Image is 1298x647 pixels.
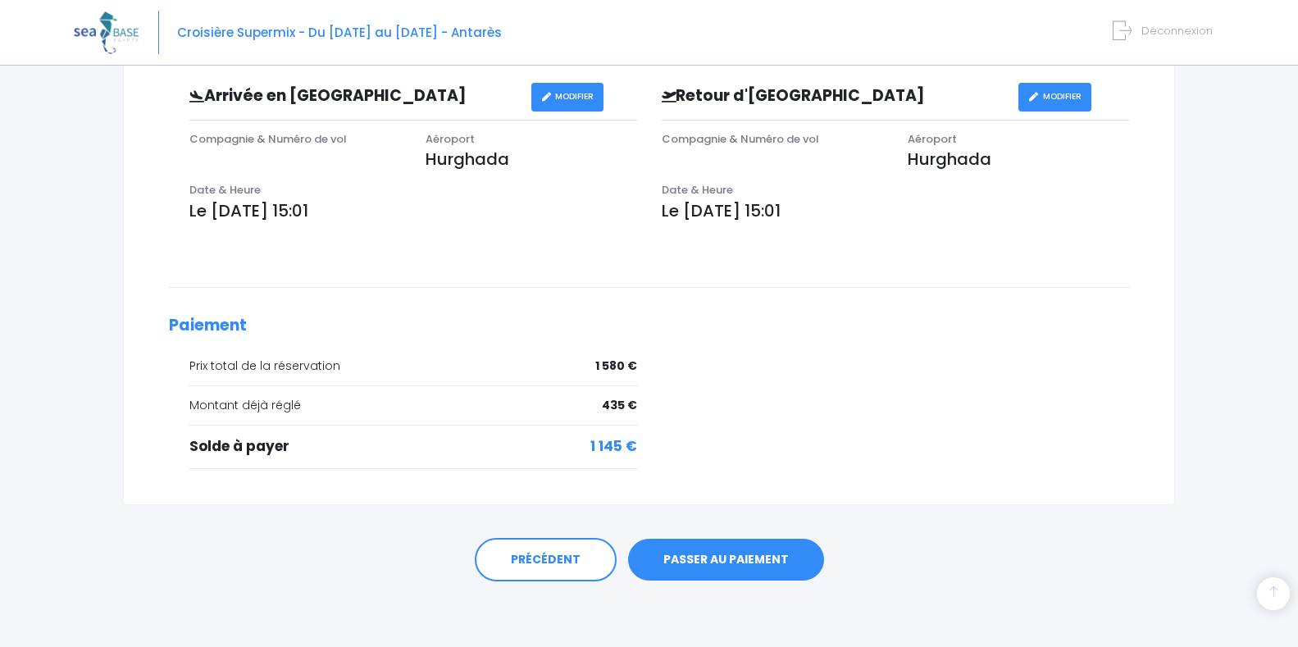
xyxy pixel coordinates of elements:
[475,538,617,582] a: PRÉCÉDENT
[649,87,1018,106] h3: Retour d'[GEOGRAPHIC_DATA]
[189,182,261,198] span: Date & Heure
[908,147,1129,171] p: Hurghada
[602,397,637,414] span: 435 €
[628,539,824,581] a: PASSER AU PAIEMENT
[595,358,637,375] span: 1 580 €
[662,182,733,198] span: Date & Heure
[189,358,637,375] div: Prix total de la réservation
[189,131,347,147] span: Compagnie & Numéro de vol
[908,131,957,147] span: Aéroport
[426,147,637,171] p: Hurghada
[189,198,637,223] p: Le [DATE] 15:01
[531,83,604,112] a: MODIFIER
[189,436,637,458] div: Solde à payer
[590,436,637,458] span: 1 145 €
[662,198,1130,223] p: Le [DATE] 15:01
[189,397,637,414] div: Montant déjà réglé
[169,317,1129,335] h2: Paiement
[1141,23,1213,39] span: Déconnexion
[177,24,502,41] span: Croisière Supermix - Du [DATE] au [DATE] - Antarès
[1018,83,1091,112] a: MODIFIER
[177,87,531,106] h3: Arrivée en [GEOGRAPHIC_DATA]
[662,131,819,147] span: Compagnie & Numéro de vol
[426,131,475,147] span: Aéroport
